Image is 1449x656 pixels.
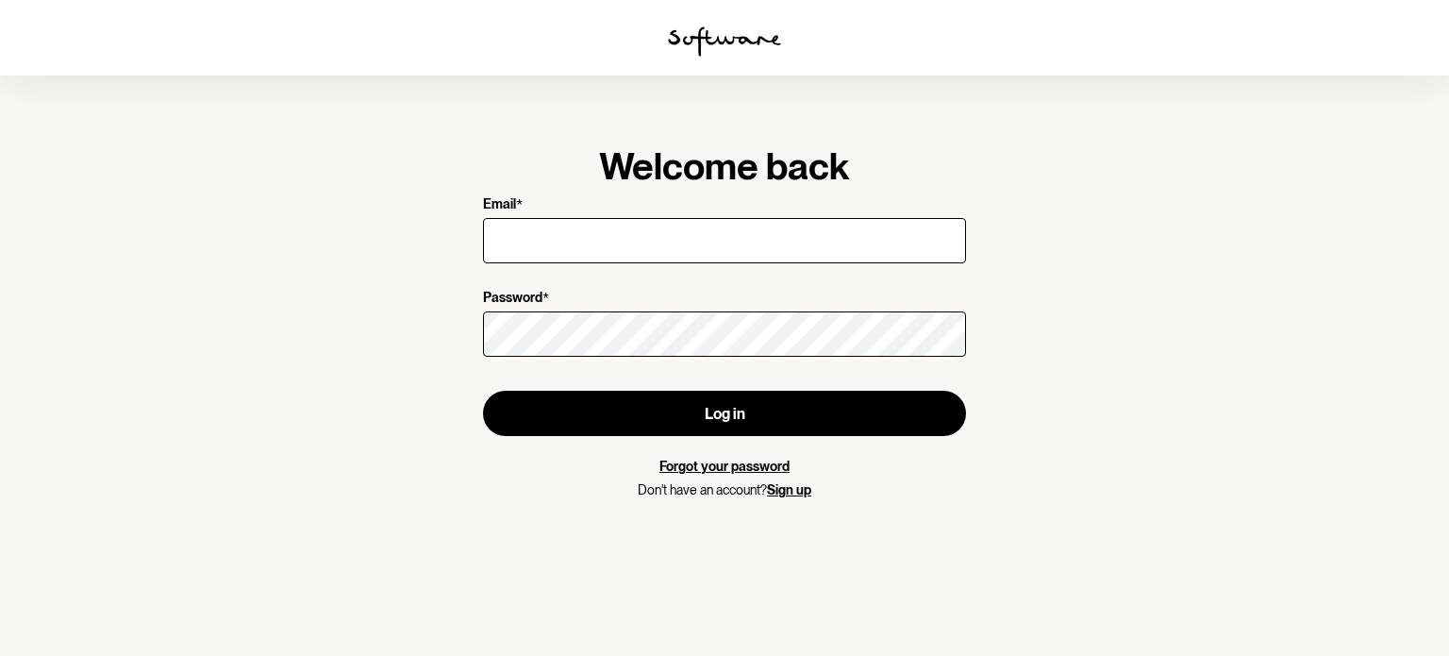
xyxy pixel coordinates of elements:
[668,26,781,57] img: software logo
[483,196,516,214] p: Email
[483,143,966,189] h1: Welcome back
[483,482,966,498] p: Don't have an account?
[659,459,790,474] a: Forgot your password
[767,482,811,497] a: Sign up
[483,391,966,436] button: Log in
[483,290,542,308] p: Password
